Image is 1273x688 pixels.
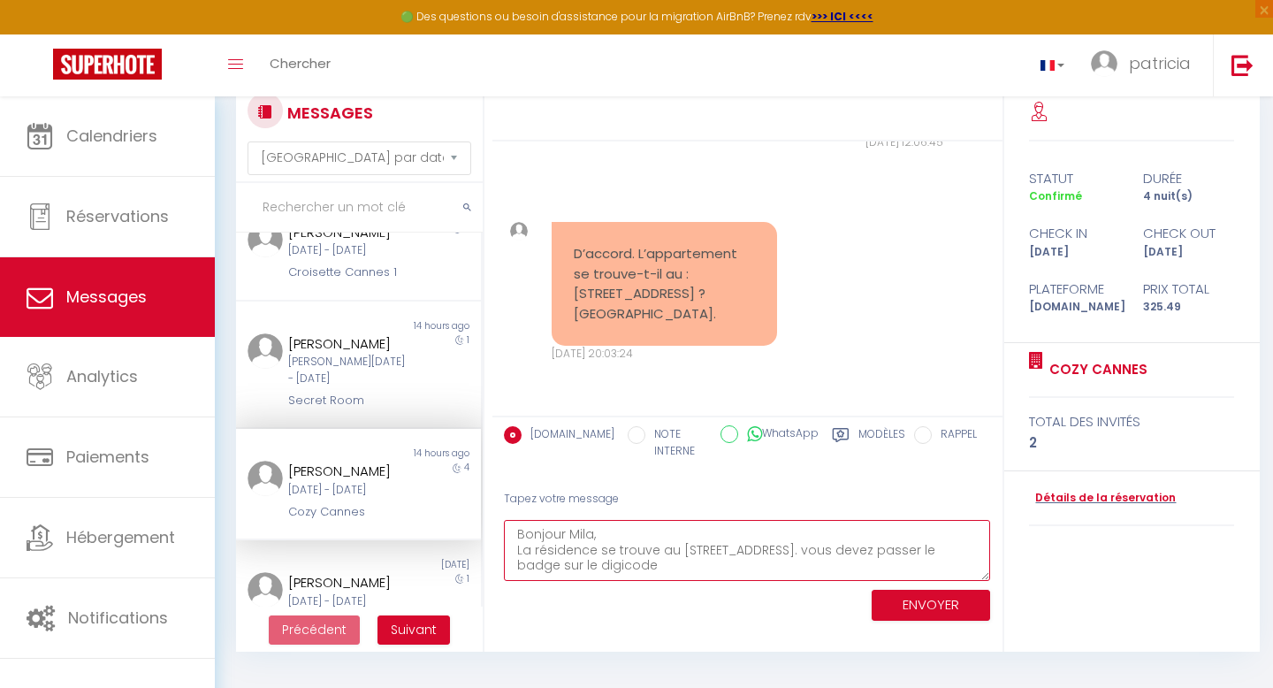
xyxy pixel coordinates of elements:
div: 325.49 [1132,299,1246,316]
img: Super Booking [53,49,162,80]
span: Chercher [270,54,331,73]
span: Précédent [282,621,347,638]
span: Notifications [68,607,168,629]
div: check in [1018,223,1132,244]
span: 1 [467,333,469,347]
h3: MESSAGES [283,93,373,133]
div: 4 nuit(s) [1132,188,1246,205]
div: [DATE] 20:03:24 [552,346,777,363]
div: [DOMAIN_NAME] [1018,299,1132,316]
span: Calendriers [66,125,157,147]
label: NOTE INTERNE [645,426,707,460]
div: Secret Room [288,392,408,409]
a: Cozy Cannes [1043,359,1147,380]
a: Détails de la réservation [1029,490,1176,507]
div: [DATE] [1018,244,1132,261]
div: 14 hours ago [358,319,480,333]
div: [DATE] [358,558,480,572]
button: ENVOYER [872,590,990,621]
label: Modèles [858,426,905,462]
a: Chercher [256,34,344,96]
span: 3 [464,222,469,235]
div: durée [1132,168,1246,189]
span: Réservations [66,205,169,227]
div: Cozy Cannes [288,503,408,521]
div: [DATE] [1132,244,1246,261]
label: WhatsApp [738,425,819,445]
div: Prix total [1132,279,1246,300]
button: Previous [269,615,360,646]
div: Tapez votre message [504,478,991,521]
div: [DATE] - [DATE] [288,593,408,610]
div: [PERSON_NAME] [288,461,408,482]
pre: D’accord. L’appartement se trouve-t-il au : [STREET_ADDRESS] ? [GEOGRAPHIC_DATA]. [574,244,755,324]
img: ... [248,572,283,608]
label: [DOMAIN_NAME] [522,426,614,446]
img: ... [1091,50,1117,77]
div: Croisette Cannes 1 [288,264,408,281]
div: total des invités [1029,411,1234,432]
span: Suivant [391,621,437,638]
span: Hébergement [66,526,175,548]
div: check out [1132,223,1246,244]
div: [PERSON_NAME][DATE] - [DATE] [288,354,408,387]
div: [DATE] - [DATE] [288,482,408,499]
img: ... [248,222,283,257]
div: 2 [1029,432,1234,454]
img: ... [248,461,283,496]
span: patricia [1129,52,1191,74]
div: Plateforme [1018,279,1132,300]
span: Analytics [66,365,138,387]
label: RAPPEL [932,426,977,446]
span: Messages [66,286,147,308]
img: ... [248,333,283,369]
div: [PERSON_NAME] [288,222,408,243]
a: ... patricia [1078,34,1213,96]
span: 1 [467,572,469,585]
div: [PERSON_NAME] [288,572,408,593]
span: 4 [464,461,469,474]
a: >>> ICI <<<< [812,9,873,24]
div: [PERSON_NAME] [288,333,408,355]
img: ... [510,222,529,241]
img: logout [1231,54,1254,76]
div: statut [1018,168,1132,189]
span: Paiements [66,446,149,468]
button: Next [377,615,450,646]
div: [DATE] - [DATE] [288,242,408,259]
div: [DATE] 12:06:45 [717,134,942,151]
span: Confirmé [1029,188,1082,203]
input: Rechercher un mot clé [236,183,483,233]
div: 14 hours ago [358,447,480,461]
